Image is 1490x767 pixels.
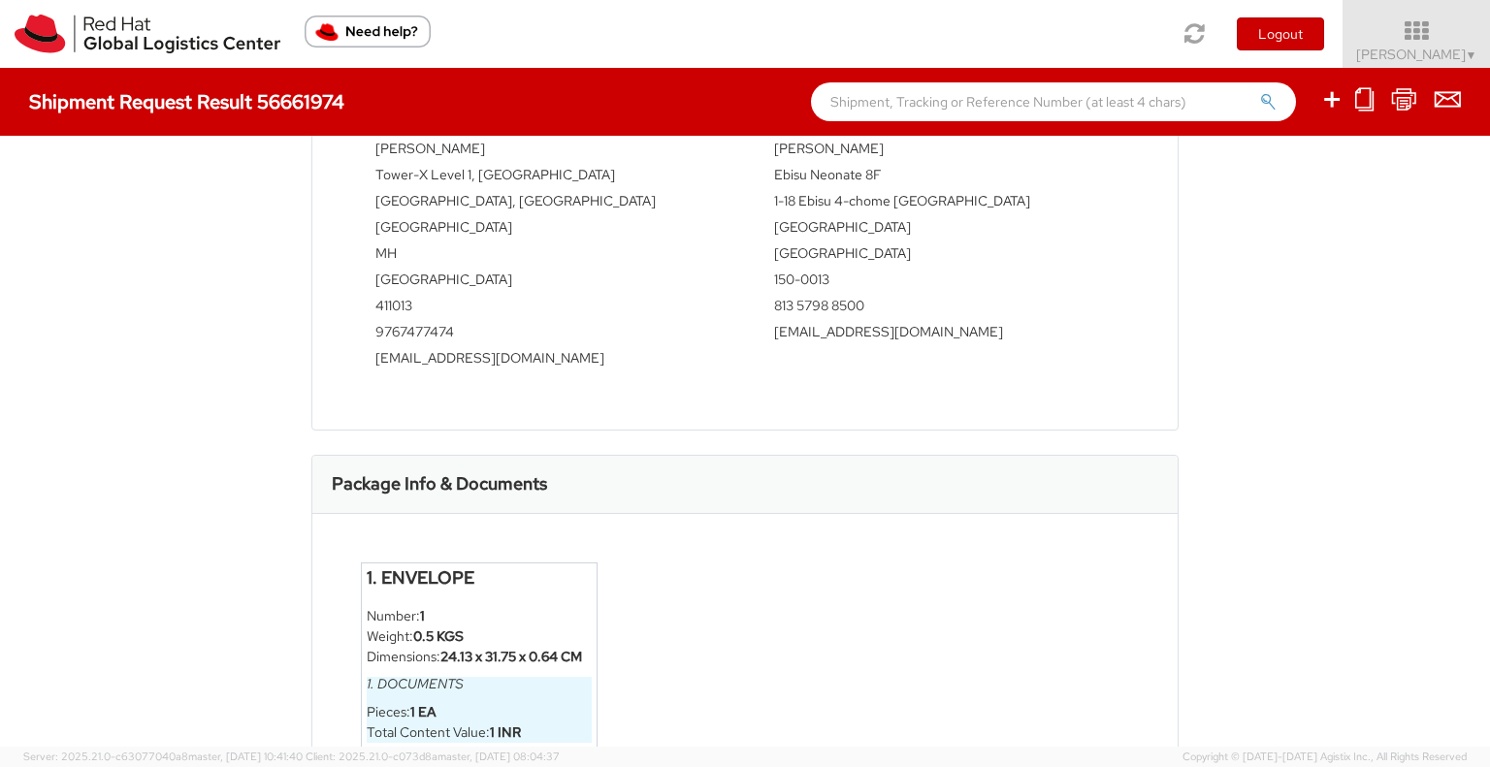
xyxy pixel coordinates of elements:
[1237,17,1324,50] button: Logout
[15,15,280,53] img: rh-logistics-00dfa346123c4ec078e1.svg
[375,296,716,322] td: 411013
[774,270,1115,296] td: 150-0013
[1182,750,1467,765] span: Copyright © [DATE]-[DATE] Agistix Inc., All Rights Reserved
[375,217,716,243] td: [GEOGRAPHIC_DATA]
[367,568,592,588] h4: 1. Envelope
[367,606,592,626] li: Number:
[188,750,303,763] span: master, [DATE] 10:41:40
[375,243,716,270] td: MH
[375,322,716,348] td: 9767477474
[375,165,716,191] td: Tower-X Level 1, [GEOGRAPHIC_DATA]
[23,750,303,763] span: Server: 2025.21.0-c63077040a8
[437,750,560,763] span: master, [DATE] 08:04:37
[375,139,716,165] td: [PERSON_NAME]
[440,648,582,665] strong: 24.13 x 31.75 x 0.64 CM
[375,348,716,374] td: [EMAIL_ADDRESS][DOMAIN_NAME]
[1466,48,1477,63] span: ▼
[332,474,547,494] h3: Package Info & Documents
[306,750,560,763] span: Client: 2025.21.0-c073d8a
[420,607,425,624] strong: 1
[413,627,464,645] strong: 0.5 KGS
[774,322,1115,348] td: [EMAIL_ADDRESS][DOMAIN_NAME]
[367,677,592,691] h6: 1. Documents
[367,647,592,667] li: Dimensions:
[774,243,1115,270] td: [GEOGRAPHIC_DATA]
[774,139,1115,165] td: [PERSON_NAME]
[375,270,716,296] td: [GEOGRAPHIC_DATA]
[367,626,592,647] li: Weight:
[811,82,1296,121] input: Shipment, Tracking or Reference Number (at least 4 chars)
[29,91,344,112] h4: Shipment Request Result 56661974
[1356,46,1477,63] span: [PERSON_NAME]
[410,703,437,720] strong: 1 EA
[774,165,1115,191] td: Ebisu Neonate 8F
[375,191,716,217] td: [GEOGRAPHIC_DATA], [GEOGRAPHIC_DATA]
[774,191,1115,217] td: 1-18 Ebisu 4-chome [GEOGRAPHIC_DATA]
[367,722,592,743] li: Total Content Value:
[774,296,1115,322] td: 813 5798 8500
[490,723,521,741] strong: 1 INR
[305,16,431,48] button: Need help?
[774,217,1115,243] td: [GEOGRAPHIC_DATA]
[367,702,592,722] li: Pieces:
